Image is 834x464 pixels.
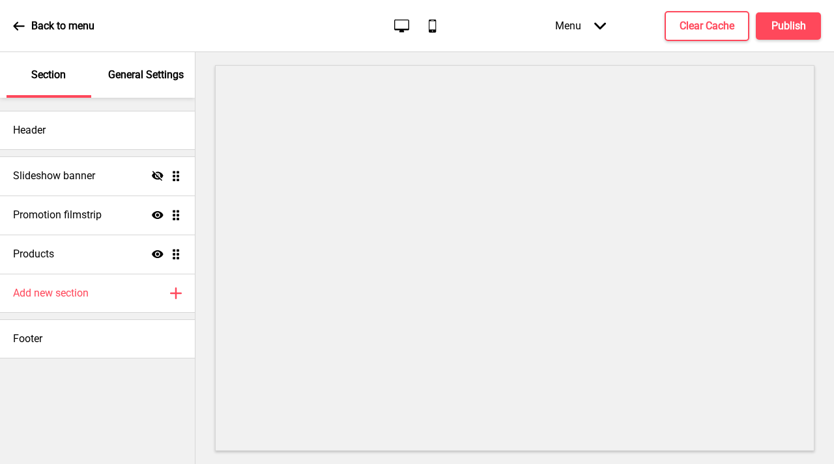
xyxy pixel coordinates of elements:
h4: Header [13,123,46,138]
h4: Add new section [13,286,89,300]
h4: Footer [13,332,42,346]
h4: Slideshow banner [13,169,95,183]
p: Back to menu [31,19,94,33]
button: Publish [756,12,821,40]
h4: Products [13,247,54,261]
h4: Promotion filmstrip [13,208,102,222]
h4: Clear Cache [680,19,734,33]
h4: Publish [771,19,806,33]
a: Back to menu [13,8,94,44]
p: General Settings [108,68,184,82]
p: Section [31,68,66,82]
button: Clear Cache [665,11,749,41]
div: Menu [542,7,619,45]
